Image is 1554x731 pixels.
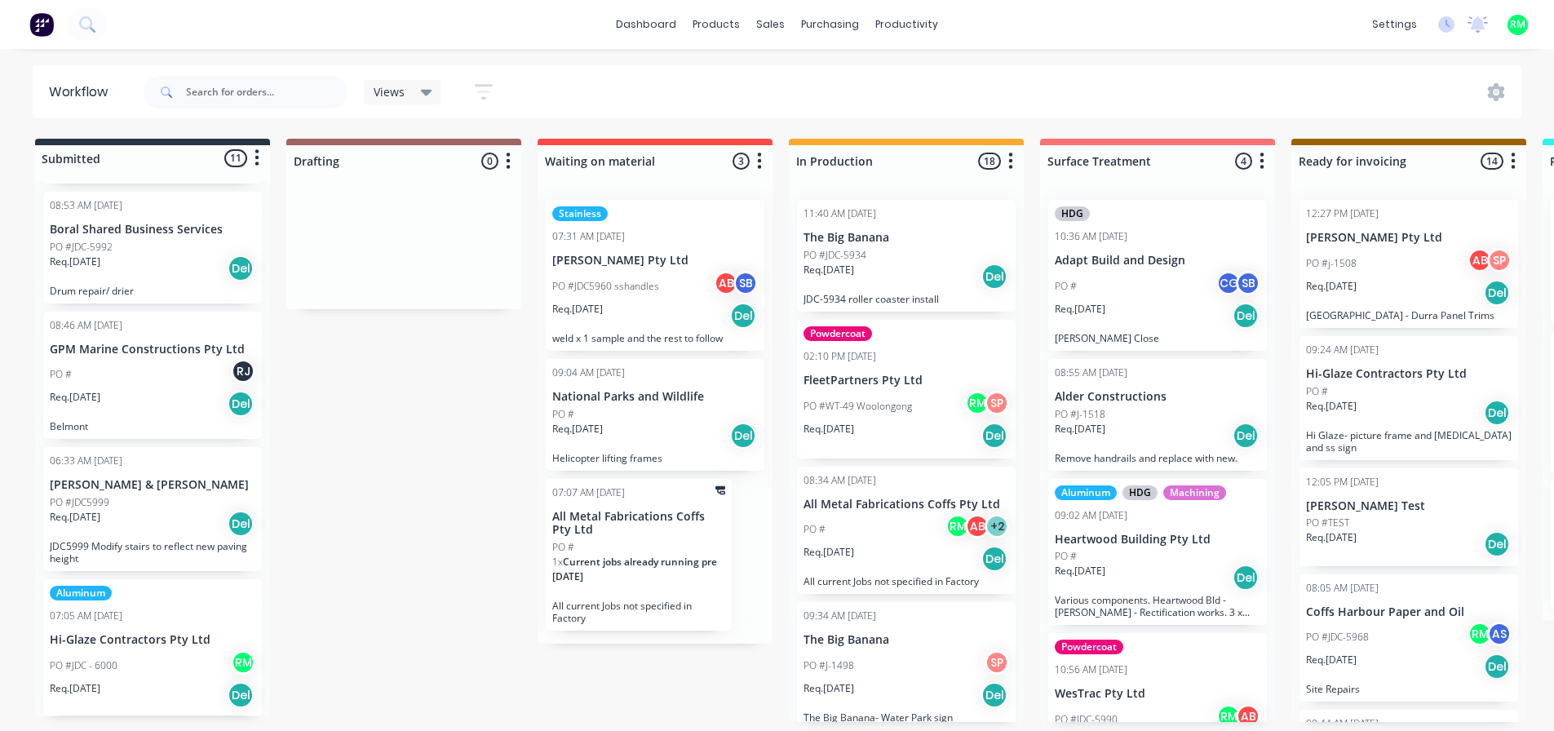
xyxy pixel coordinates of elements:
div: Powdercoat [804,326,872,341]
p: PO #TEST [1306,516,1349,530]
div: Del [1484,531,1510,557]
div: 08:34 AM [DATE] [804,473,876,488]
p: Req. [DATE] [804,545,854,560]
input: Search for orders... [186,76,348,109]
p: Alder Constructions [1055,390,1260,404]
div: AB [1468,248,1492,272]
div: Del [228,511,254,537]
div: RM [945,514,970,538]
div: HDG [1122,485,1158,500]
div: Aluminum [50,586,112,600]
div: 07:07 AM [DATE]All Metal Fabrications Coffs Pty LtdPO #1xCurrent jobs already running pre [DATE]A... [546,479,732,631]
p: [PERSON_NAME] Test [1306,499,1512,513]
div: 12:27 PM [DATE] [1306,206,1379,221]
p: Req. [DATE] [50,681,100,696]
div: RM [1216,704,1241,729]
div: 08:46 AM [DATE] [50,318,122,333]
div: 08:55 AM [DATE] [1055,365,1127,380]
div: RM [965,391,990,415]
div: SB [733,271,758,295]
p: Req. [DATE] [804,422,854,436]
p: Req. [DATE] [1055,422,1105,436]
p: All current Jobs not specified in Factory [804,575,1009,587]
p: PO #JDC-5968 [1306,630,1369,645]
p: PO #JDC5960 sshandles [552,279,659,294]
div: Del [981,423,1007,449]
p: Req. [DATE] [50,390,100,405]
div: 10:36 AM [DATE] [1055,229,1127,244]
div: 11:40 AM [DATE] [804,206,876,221]
div: Del [1484,280,1510,306]
p: PO # [552,540,574,555]
p: Req. [DATE] [804,263,854,277]
p: PO #J-1518 [1055,407,1105,422]
div: RM [231,650,255,675]
div: 09:04 AM [DATE]National Parks and WildlifePO #Req.[DATE]DelHelicopter lifting frames [546,359,764,471]
span: Views [374,83,405,100]
div: SP [985,650,1009,675]
p: Site Repairs [1306,683,1512,695]
div: settings [1364,12,1425,37]
p: Req. [DATE] [50,510,100,525]
div: 09:02 AM [DATE] [1055,508,1127,523]
p: Req. [DATE] [1306,279,1357,294]
div: 12:05 PM [DATE] [1306,475,1379,490]
div: 09:24 AM [DATE]Hi-Glaze Contractors Pty LtdPO #Req.[DATE]DelHi Glaze- picture frame and [MEDICAL_... [1299,336,1518,460]
p: Req. [DATE] [1306,399,1357,414]
div: 12:27 PM [DATE][PERSON_NAME] Pty LtdPO #j-1508ABSPReq.[DATE]Del[GEOGRAPHIC_DATA] - Durra Panel Trims [1299,200,1518,328]
p: Adapt Build and Design [1055,254,1260,268]
div: sales [748,12,793,37]
p: Coffs Harbour Paper and Oil [1306,605,1512,619]
p: Drum repair/ drier [50,285,255,297]
p: Req. [DATE] [552,302,603,317]
p: PO #JDC5999 [50,495,109,510]
div: Del [1233,423,1259,449]
div: products [684,12,748,37]
p: [GEOGRAPHIC_DATA] - Durra Panel Trims [1306,309,1512,321]
p: PO #JDC - 6000 [50,658,117,673]
div: 09:24 AM [DATE] [1306,343,1379,357]
div: HDG [1055,206,1090,221]
p: Belmont [50,420,255,432]
div: Del [981,546,1007,572]
div: 11:40 AM [DATE]The Big BananaPO #JDC-5934Req.[DATE]DelJDC-5934 roller coaster install [797,200,1016,312]
div: Del [1233,565,1259,591]
div: 09:34 AM [DATE]The Big BananaPO #J-1498SPReq.[DATE]DelThe Big Banana- Water Park sign [797,602,1016,730]
div: 08:34 AM [DATE]All Metal Fabrications Coffs Pty LtdPO #RMAB+2Req.[DATE]DelAll current Jobs not sp... [797,467,1016,595]
p: Req. [DATE] [804,681,854,696]
p: PO #JDC-5934 [804,248,866,263]
div: Machining [1163,485,1226,500]
p: PO # [552,407,574,422]
p: Remove handrails and replace with new. [1055,452,1260,464]
p: [PERSON_NAME] Close [1055,332,1260,344]
div: Del [981,264,1007,290]
p: The Big Banana [804,633,1009,647]
p: Hi Glaze- picture frame and [MEDICAL_DATA] and ss sign [1306,429,1512,454]
div: Del [730,423,756,449]
a: dashboard [608,12,684,37]
span: RM [1510,17,1525,32]
p: [PERSON_NAME] & [PERSON_NAME] [50,478,255,492]
div: AluminumHDGMachining09:02 AM [DATE]Heartwood Building Pty LtdPO #Req.[DATE]DelVarious components.... [1048,479,1267,626]
img: Factory [29,12,54,37]
p: Req. [DATE] [1055,564,1105,578]
div: Del [228,682,254,708]
p: Various components. Heartwood Bld - [PERSON_NAME] - Rectification works. 3 x jobs [1055,594,1260,618]
div: 09:34 AM [DATE] [804,609,876,623]
p: National Parks and Wildlife [552,390,758,404]
p: All current Jobs not specified in Factory [552,600,725,624]
div: 07:07 AM [DATE] [552,485,625,500]
p: PO # [1306,384,1328,399]
div: 06:33 AM [DATE] [50,454,122,468]
p: GPM Marine Constructions Pty Ltd [50,343,255,357]
div: 02:10 PM [DATE] [804,349,876,364]
div: AB [965,514,990,538]
div: RJ [231,359,255,383]
p: PO #WT-49 Woolongong [804,399,912,414]
div: AB [714,271,738,295]
div: Stainless [552,206,608,221]
p: All Metal Fabrications Coffs Pty Ltd [804,498,1009,512]
div: 08:53 AM [DATE]Boral Shared Business ServicesPO #JDC-5992Req.[DATE]DelDrum repair/ drier [43,192,262,303]
p: PO #j-1508 [1306,256,1357,271]
div: Powdercoat [1055,640,1123,654]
